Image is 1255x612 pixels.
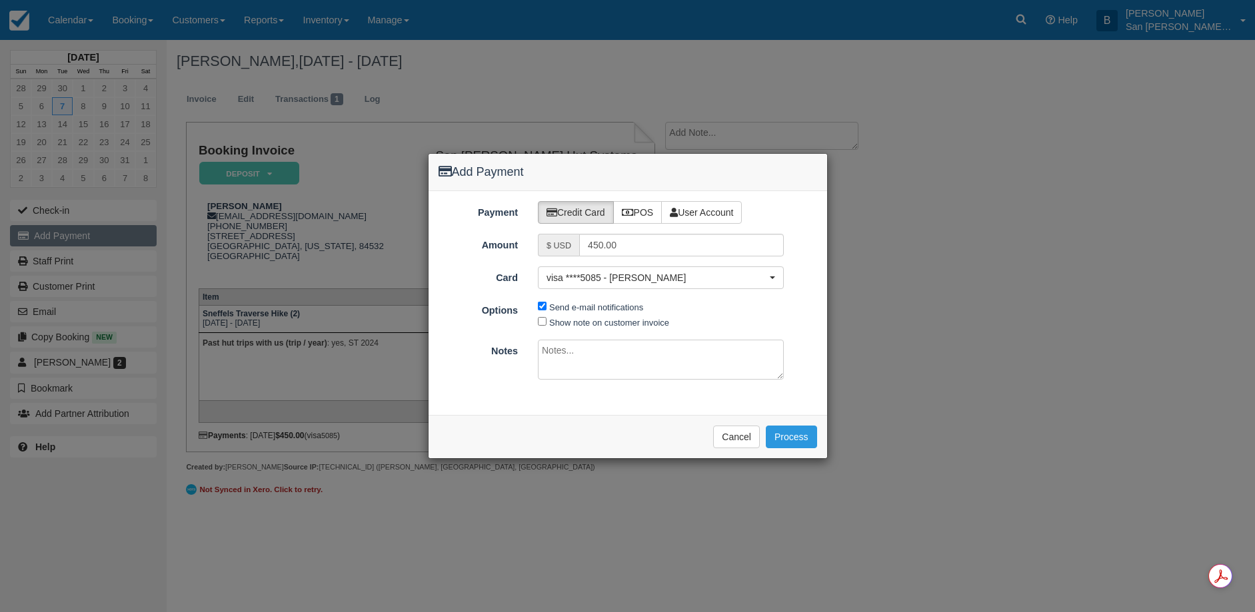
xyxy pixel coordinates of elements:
[579,234,784,256] input: Valid amount required.
[547,271,766,284] span: visa ****5085 - [PERSON_NAME]
[766,426,817,448] button: Process
[429,234,529,252] label: Amount
[547,241,571,250] small: $ USD
[713,426,760,448] button: Cancel
[661,201,742,224] label: User Account
[429,299,529,318] label: Options
[538,266,784,289] button: visa ****5085 - [PERSON_NAME]
[429,340,529,358] label: Notes
[613,201,662,224] label: POS
[538,201,614,224] label: Credit Card
[549,318,669,328] label: Show note on customer invoice
[439,164,817,181] h4: Add Payment
[549,302,643,312] label: Send e-mail notifications
[429,266,529,285] label: Card
[429,201,529,220] label: Payment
